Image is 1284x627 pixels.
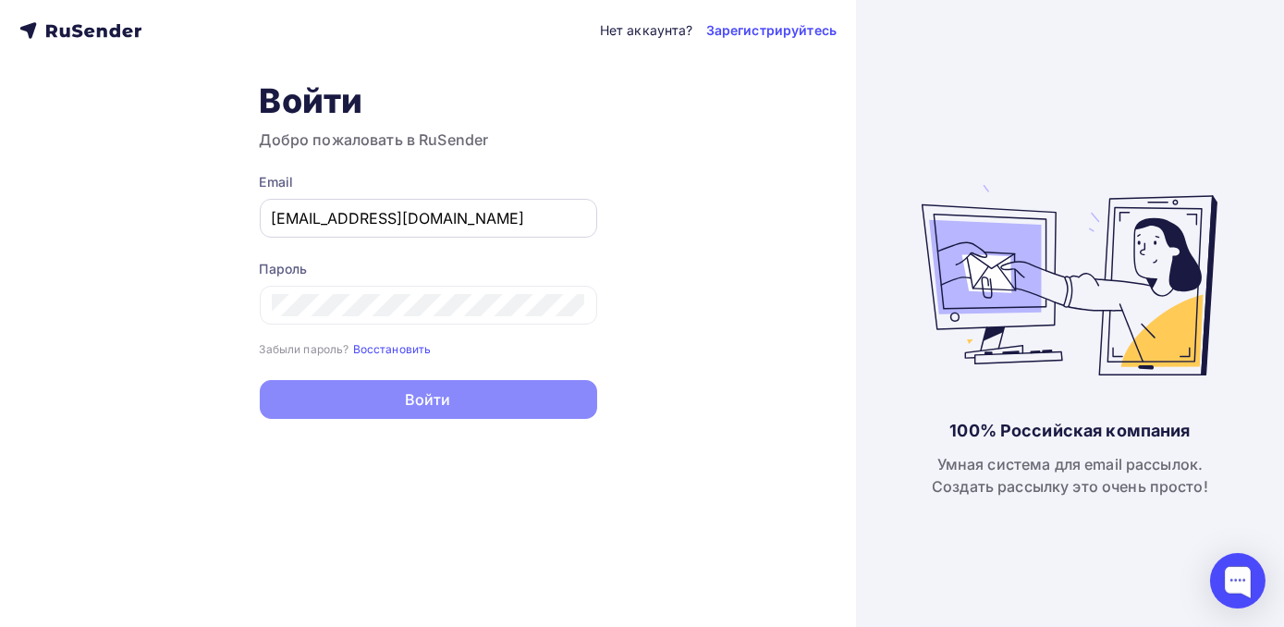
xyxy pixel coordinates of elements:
[260,173,597,191] div: Email
[353,340,432,356] a: Восстановить
[932,453,1208,498] div: Умная система для email рассылок. Создать рассылку это очень просто!
[353,342,432,356] small: Восстановить
[260,80,597,121] h1: Войти
[272,207,585,229] input: Укажите свой email
[600,21,693,40] div: Нет аккаунта?
[260,129,597,151] h3: Добро пожаловать в RuSender
[260,260,597,278] div: Пароль
[260,380,597,419] button: Войти
[260,342,349,356] small: Забыли пароль?
[706,21,837,40] a: Зарегистрируйтесь
[949,420,1190,442] div: 100% Российская компания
